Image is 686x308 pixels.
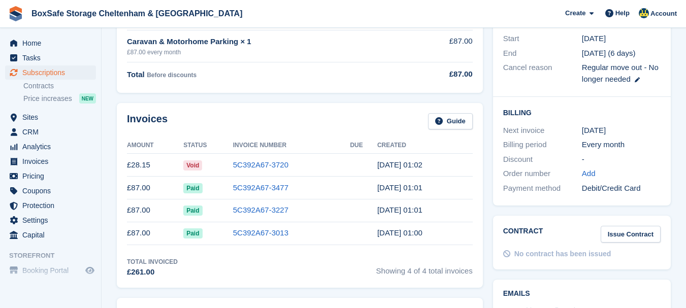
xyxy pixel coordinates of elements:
td: £87.00 [127,222,183,245]
span: Tasks [22,51,83,65]
div: Order number [503,168,582,180]
a: menu [5,263,96,278]
div: Debit/Credit Card [582,183,661,194]
th: Invoice Number [233,138,350,154]
td: £87.00 [418,30,473,62]
span: Help [615,8,630,18]
span: Create [565,8,585,18]
span: Regular move out - No longer needed [582,63,659,83]
span: Void [183,160,202,170]
a: Preview store [84,264,96,277]
a: 5C392A67-3227 [233,206,288,214]
div: Caravan & Motorhome Parking × 1 [127,36,418,48]
a: 5C392A67-3013 [233,228,288,237]
div: Every month [582,139,661,151]
h2: Contract [503,226,543,243]
h2: Emails [503,290,661,298]
span: Protection [22,198,83,213]
a: menu [5,154,96,168]
div: No contract has been issued [514,249,611,259]
a: menu [5,51,96,65]
th: Status [183,138,233,154]
span: Settings [22,213,83,227]
span: Price increases [23,94,72,104]
time: 2025-06-21 00:00:32 UTC [377,228,422,237]
div: End [503,48,582,59]
span: CRM [22,125,83,139]
a: 5C392A67-3477 [233,183,288,192]
span: Analytics [22,140,83,154]
div: - [582,154,661,165]
span: Paid [183,183,202,193]
a: menu [5,169,96,183]
span: Subscriptions [22,65,83,80]
a: menu [5,110,96,124]
span: Before discounts [147,72,197,79]
h2: Invoices [127,113,168,130]
div: £261.00 [127,266,178,278]
a: menu [5,65,96,80]
a: Contracts [23,81,96,91]
span: [DATE] (6 days) [582,49,636,57]
div: Total Invoiced [127,257,178,266]
span: Showing 4 of 4 total invoices [376,257,473,278]
a: Price increases NEW [23,93,96,104]
div: Cancel reason [503,62,582,85]
span: Capital [22,228,83,242]
h2: Billing [503,107,661,117]
th: Due [350,138,377,154]
td: £28.15 [127,154,183,177]
a: menu [5,140,96,154]
div: Billing period [503,139,582,151]
img: stora-icon-8386f47178a22dfd0bd8f6a31ec36ba5ce8667c1dd55bd0f319d3a0aa187defe.svg [8,6,23,21]
a: menu [5,125,96,139]
a: menu [5,198,96,213]
th: Created [377,138,473,154]
span: Storefront [9,251,101,261]
div: Discount [503,154,582,165]
div: Start [503,33,582,45]
a: 5C392A67-3720 [233,160,288,169]
a: menu [5,228,96,242]
time: 2025-06-21 00:00:00 UTC [582,33,606,45]
span: Total [127,70,145,79]
span: Booking Portal [22,263,83,278]
div: [DATE] [582,125,661,136]
a: Issue Contract [601,226,661,243]
time: 2025-08-21 00:01:12 UTC [377,183,422,192]
th: Amount [127,138,183,154]
span: Invoices [22,154,83,168]
img: Kim Virabi [639,8,649,18]
span: Account [650,9,677,19]
time: 2025-07-21 00:01:14 UTC [377,206,422,214]
a: Guide [428,113,473,130]
a: menu [5,213,96,227]
span: Sites [22,110,83,124]
span: Coupons [22,184,83,198]
a: menu [5,36,96,50]
a: menu [5,184,96,198]
span: Paid [183,228,202,238]
a: BoxSafe Storage Cheltenham & [GEOGRAPHIC_DATA] [27,5,246,22]
div: NEW [79,93,96,104]
td: £87.00 [127,199,183,222]
span: Pricing [22,169,83,183]
div: Next invoice [503,125,582,136]
div: £87.00 [418,69,473,80]
span: Home [22,36,83,50]
div: £87.00 every month [127,48,418,57]
span: Paid [183,206,202,216]
time: 2025-09-21 00:02:17 UTC [377,160,422,169]
td: £87.00 [127,177,183,199]
div: Payment method [503,183,582,194]
a: Add [582,168,596,180]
